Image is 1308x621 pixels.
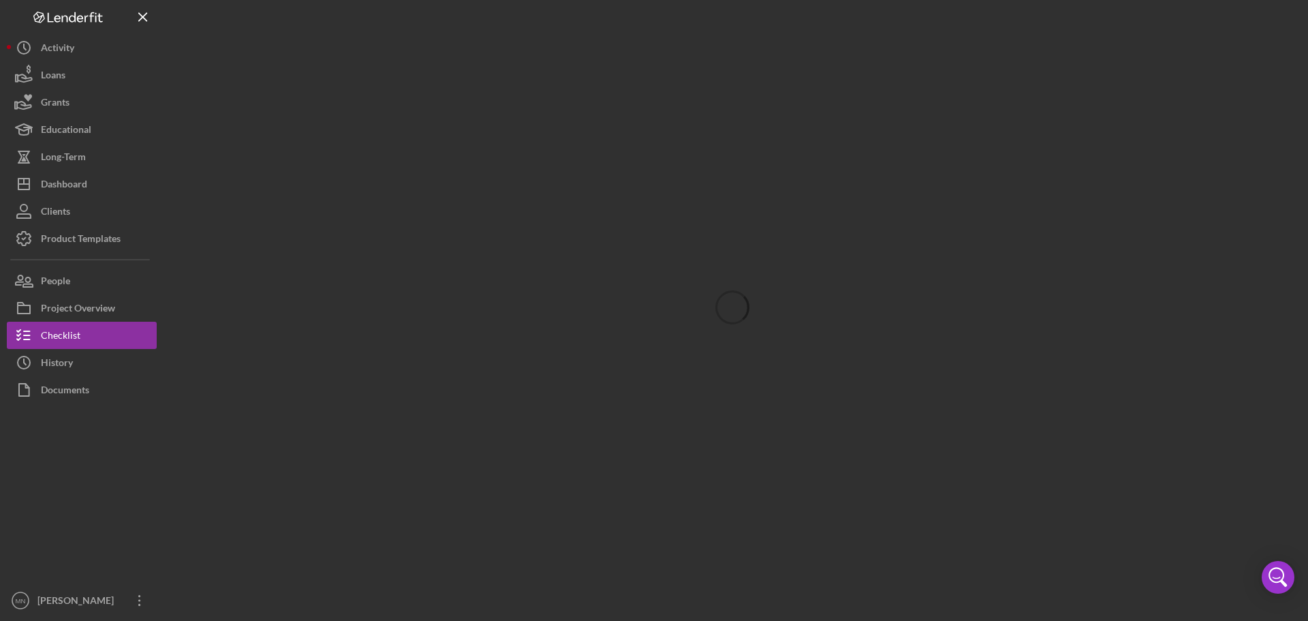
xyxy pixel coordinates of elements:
div: Clients [41,198,70,228]
button: Dashboard [7,170,157,198]
button: History [7,349,157,376]
div: History [41,349,73,380]
button: Product Templates [7,225,157,252]
button: Project Overview [7,294,157,322]
div: Grants [41,89,69,119]
button: Checklist [7,322,157,349]
div: Checklist [41,322,80,352]
button: Activity [7,34,157,61]
div: Activity [41,34,74,65]
div: Loans [41,61,65,92]
div: Project Overview [41,294,115,325]
div: Dashboard [41,170,87,201]
div: [PERSON_NAME] [34,587,123,618]
button: MN[PERSON_NAME] [7,587,157,614]
div: Educational [41,116,91,147]
div: People [41,267,70,298]
div: Documents [41,376,89,407]
button: Grants [7,89,157,116]
div: Product Templates [41,225,121,256]
button: Clients [7,198,157,225]
button: People [7,267,157,294]
div: Long-Term [41,143,86,174]
text: MN [16,597,26,605]
button: Long-Term [7,143,157,170]
button: Educational [7,116,157,143]
button: Loans [7,61,157,89]
button: Documents [7,376,157,404]
div: Open Intercom Messenger [1262,561,1294,594]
